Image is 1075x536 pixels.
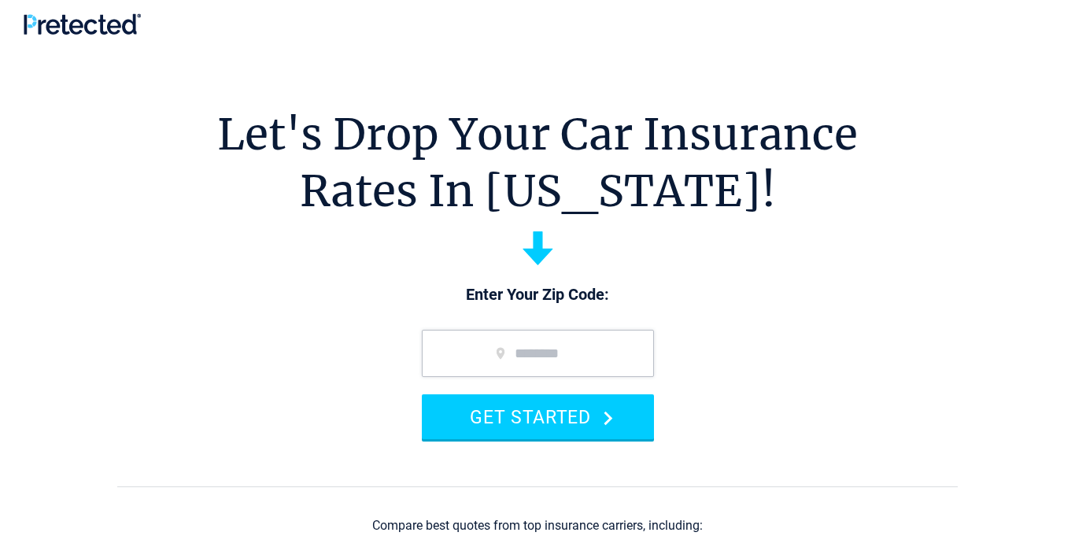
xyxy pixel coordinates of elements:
div: Compare best quotes from top insurance carriers, including: [372,519,703,533]
img: Pretected Logo [24,13,141,35]
input: zip code [422,330,654,377]
p: Enter Your Zip Code: [406,284,670,306]
button: GET STARTED [422,394,654,439]
h1: Let's Drop Your Car Insurance Rates In [US_STATE]! [217,106,858,220]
